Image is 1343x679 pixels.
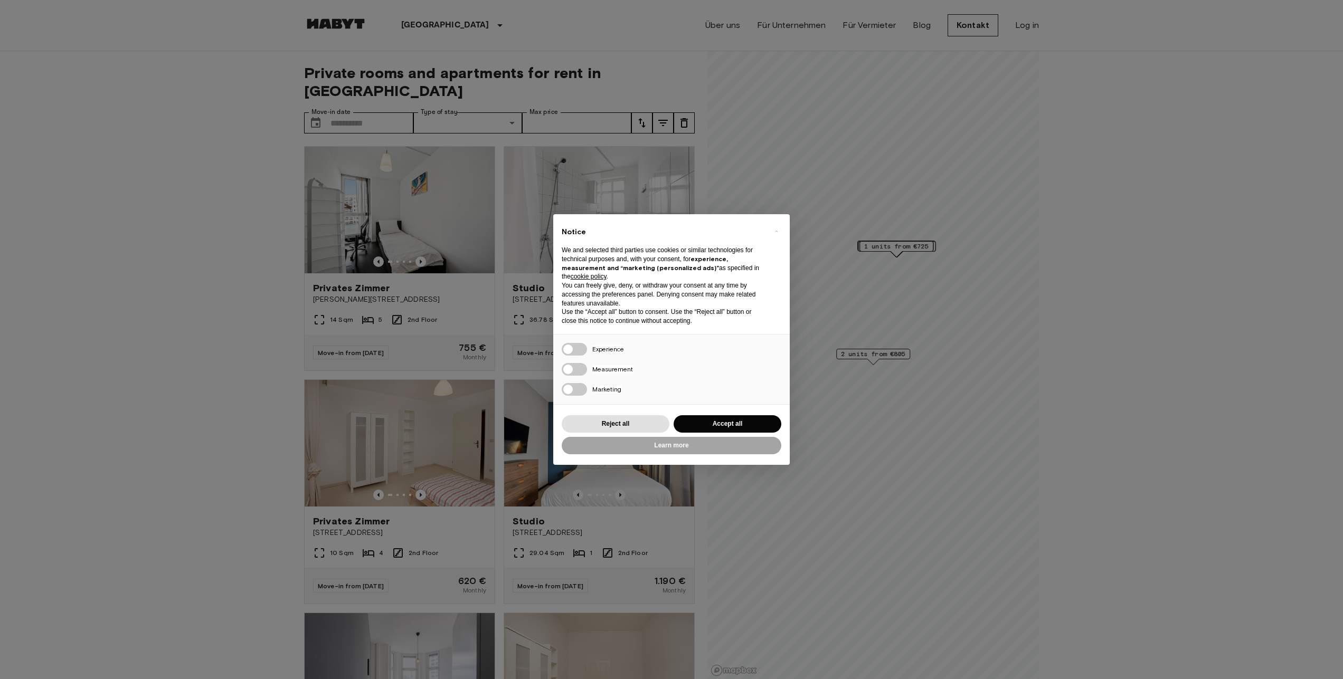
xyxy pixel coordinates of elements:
[571,273,607,280] a: cookie policy
[562,308,764,326] p: Use the “Accept all” button to consent. Use the “Reject all” button or close this notice to conti...
[562,255,728,272] strong: experience, measurement and “marketing (personalized ads)”
[592,345,624,353] span: Experience
[674,415,781,433] button: Accept all
[562,227,764,237] h2: Notice
[562,281,764,308] p: You can freely give, deny, or withdraw your consent at any time by accessing the preferences pane...
[774,225,778,237] span: ×
[562,415,669,433] button: Reject all
[768,223,784,240] button: Close this notice
[562,437,781,454] button: Learn more
[562,246,764,281] p: We and selected third parties use cookies or similar technologies for technical purposes and, wit...
[592,365,633,373] span: Measurement
[592,385,621,393] span: Marketing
